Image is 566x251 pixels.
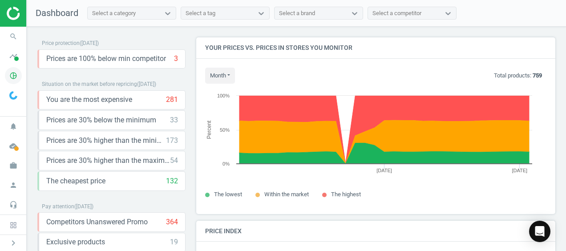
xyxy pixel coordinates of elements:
[42,203,74,210] span: Pay attention
[529,221,550,242] div: Open Intercom Messenger
[2,237,24,249] button: chevron_right
[5,177,22,194] i: person
[46,54,166,64] span: Prices are 100% below min competitor
[196,37,555,58] h4: Your prices vs. prices in stores you monitor
[5,157,22,174] i: work
[5,196,22,213] i: headset_mic
[376,168,392,173] tspan: [DATE]
[46,136,166,146] span: Prices are 30% higher than the minimum
[166,217,178,227] div: 364
[42,40,80,46] span: Price protection
[137,81,156,87] span: ( [DATE] )
[166,95,178,105] div: 281
[36,8,78,18] span: Dashboard
[7,7,70,20] img: ajHJNr6hYgQAAAAASUVORK5CYII=
[5,67,22,84] i: pie_chart_outlined
[166,176,178,186] div: 132
[220,127,230,133] text: 50%
[5,138,22,154] i: cloud_done
[5,118,22,135] i: notifications
[174,54,178,64] div: 3
[8,238,19,248] i: chevron_right
[5,28,22,45] i: search
[217,93,230,98] text: 100%
[46,176,105,186] span: The cheapest price
[279,9,315,17] div: Select a brand
[494,72,542,80] p: Total products:
[205,68,235,84] button: month
[46,156,170,166] span: Prices are 30% higher than the maximal
[196,221,555,242] h4: Price Index
[46,95,132,105] span: You are the most expensive
[92,9,136,17] div: Select a category
[46,237,105,247] span: Exclusive products
[512,168,527,173] tspan: [DATE]
[170,156,178,166] div: 54
[222,161,230,166] text: 0%
[264,191,309,198] span: Within the market
[372,9,421,17] div: Select a competitor
[331,191,361,198] span: The highest
[5,48,22,65] i: timeline
[170,237,178,247] div: 19
[533,72,542,79] b: 759
[166,136,178,146] div: 173
[214,191,242,198] span: The lowest
[46,115,156,125] span: Prices are 30% below the minimum
[80,40,99,46] span: ( [DATE] )
[9,91,17,100] img: wGWNvw8QSZomAAAAABJRU5ErkJggg==
[206,120,212,139] tspan: Percent
[42,81,137,87] span: Situation on the market before repricing
[46,217,148,227] span: Competitors Unanswered Promo
[170,115,178,125] div: 33
[74,203,93,210] span: ( [DATE] )
[186,9,215,17] div: Select a tag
